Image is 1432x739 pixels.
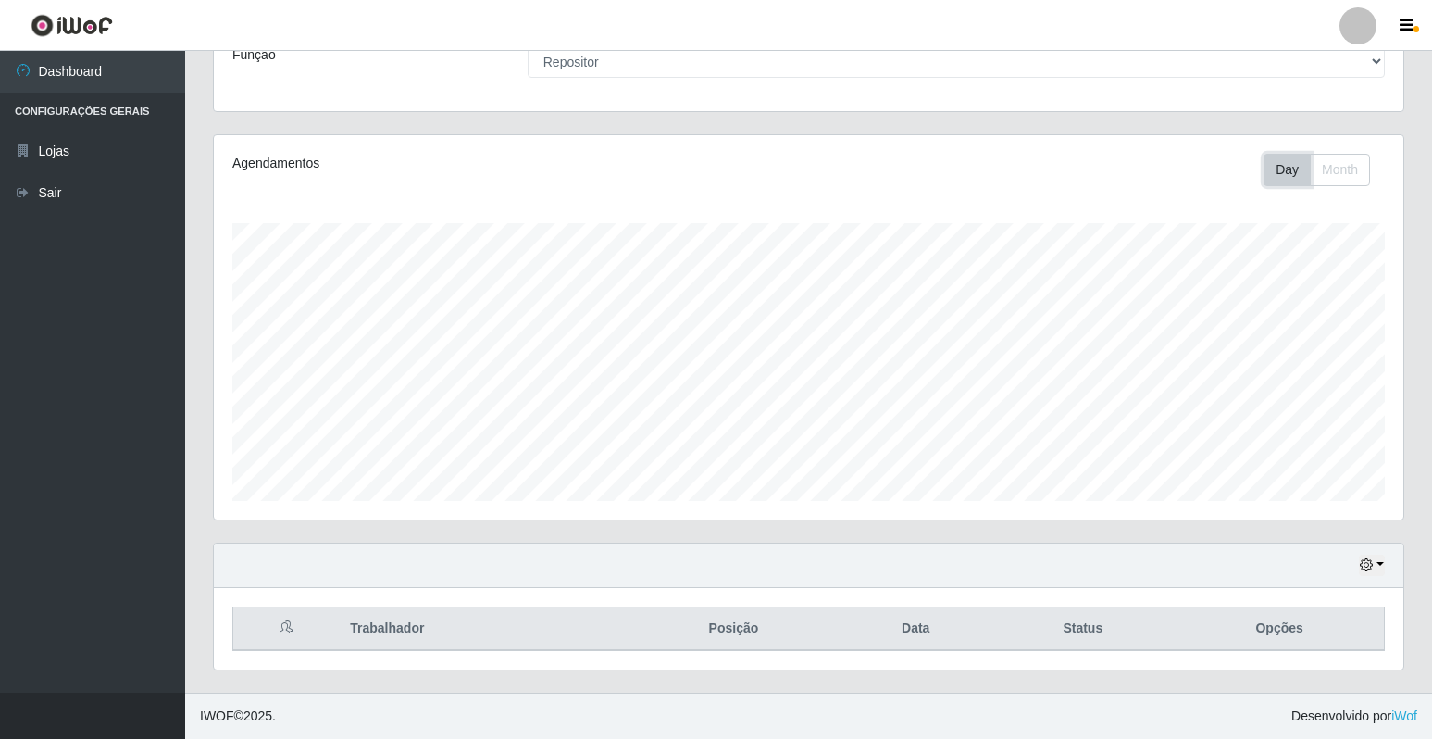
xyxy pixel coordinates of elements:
span: IWOF [200,708,234,723]
button: Month [1310,154,1370,186]
label: Função [232,45,276,65]
th: Trabalhador [339,607,626,651]
span: Desenvolvido por [1291,707,1417,726]
th: Status [990,607,1175,651]
button: Day [1264,154,1311,186]
div: Toolbar with button groups [1264,154,1385,186]
img: CoreUI Logo [31,14,113,37]
th: Data [841,607,990,651]
span: © 2025 . [200,707,276,726]
div: Agendamentos [232,154,696,173]
div: First group [1264,154,1370,186]
th: Posição [627,607,841,651]
th: Opções [1175,607,1384,651]
a: iWof [1391,708,1417,723]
